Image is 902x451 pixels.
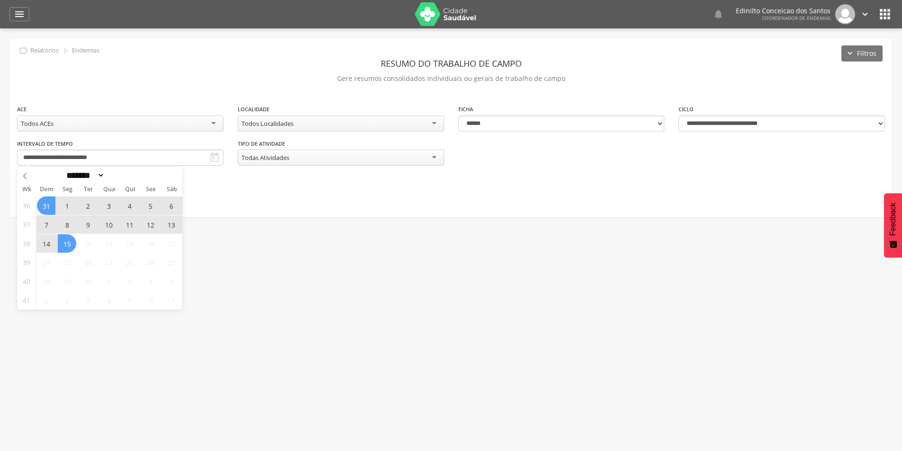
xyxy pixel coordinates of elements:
[99,196,118,215] span: Setembro 3, 2025
[162,291,180,310] span: Outubro 11, 2025
[736,8,831,14] p: Edinilto Conceicao dos Santos
[37,253,55,272] span: Setembro 21, 2025
[141,291,160,310] span: Outubro 10, 2025
[58,196,76,215] span: Setembro 1, 2025
[120,234,139,253] span: Setembro 18, 2025
[99,234,118,253] span: Setembro 17, 2025
[79,253,97,272] span: Setembro 23, 2025
[141,253,160,272] span: Setembro 26, 2025
[23,196,30,215] span: 36
[18,45,29,56] i: 
[458,106,473,113] label: Ficha
[141,196,160,215] span: Setembro 5, 2025
[79,272,97,291] span: Setembro 30, 2025
[99,272,118,291] span: Outubro 1, 2025
[63,170,105,180] select: Month
[36,186,57,193] span: Dom
[23,272,30,291] span: 40
[120,196,139,215] span: Setembro 4, 2025
[58,215,76,234] span: Setembro 8, 2025
[58,234,76,253] span: Setembro 15, 2025
[141,272,160,291] span: Outubro 3, 2025
[141,234,160,253] span: Setembro 19, 2025
[162,234,180,253] span: Setembro 20, 2025
[713,9,724,20] i: 
[58,253,76,272] span: Setembro 22, 2025
[72,47,99,54] p: Endemias
[120,186,141,193] span: Qui
[877,7,893,22] i: 
[79,291,97,310] span: Outubro 7, 2025
[78,186,98,193] span: Ter
[37,196,55,215] span: Agosto 31, 2025
[79,234,97,253] span: Setembro 16, 2025
[58,272,76,291] span: Setembro 29, 2025
[162,215,180,234] span: Setembro 13, 2025
[60,45,71,56] i: 
[23,215,30,234] span: 37
[884,193,902,257] button: Feedback - Mostrar pesquisa
[99,291,118,310] span: Outubro 8, 2025
[120,253,139,272] span: Setembro 25, 2025
[30,47,59,54] p: Relatórios
[9,7,29,21] a: 
[120,291,139,310] span: Outubro 9, 2025
[23,253,30,272] span: 39
[79,215,97,234] span: Setembro 9, 2025
[713,4,724,24] a: 
[98,186,119,193] span: Qua
[21,119,54,128] div: Todos ACEs
[17,183,36,196] span: Wk
[17,55,885,72] header: Resumo do Trabalho de Campo
[120,215,139,234] span: Setembro 11, 2025
[17,106,27,113] label: ACE
[37,234,55,253] span: Setembro 14, 2025
[105,170,136,180] input: Year
[17,72,885,85] p: Gere resumos consolidados individuais ou gerais de trabalho de campo
[161,186,182,193] span: Sáb
[57,186,78,193] span: Seg
[17,140,73,148] label: Intervalo de Tempo
[238,106,269,113] label: Localidade
[23,291,30,310] span: 41
[841,45,883,62] button: Filtros
[162,196,180,215] span: Setembro 6, 2025
[238,140,285,148] label: Tipo de Atividade
[23,234,30,253] span: 38
[162,272,180,291] span: Outubro 4, 2025
[99,253,118,272] span: Setembro 24, 2025
[209,152,220,163] i: 
[679,106,694,113] label: Ciclo
[120,272,139,291] span: Outubro 2, 2025
[37,272,55,291] span: Setembro 28, 2025
[37,291,55,310] span: Outubro 5, 2025
[141,215,160,234] span: Setembro 12, 2025
[860,4,870,24] a: 
[79,196,97,215] span: Setembro 2, 2025
[241,153,289,162] div: Todas Atividades
[889,203,897,236] span: Feedback
[762,15,831,21] span: Coordenador de Endemias
[860,9,870,19] i: 
[241,119,294,128] div: Todos Localidades
[58,291,76,310] span: Outubro 6, 2025
[37,215,55,234] span: Setembro 7, 2025
[14,9,25,20] i: 
[99,215,118,234] span: Setembro 10, 2025
[141,186,161,193] span: Sex
[162,253,180,272] span: Setembro 27, 2025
